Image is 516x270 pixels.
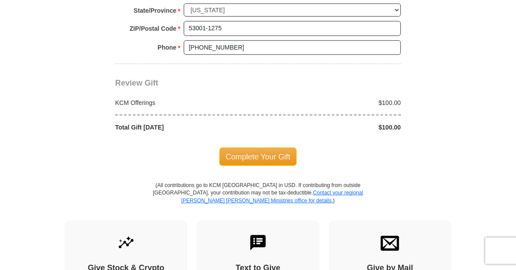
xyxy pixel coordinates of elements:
[258,123,406,132] div: $100.00
[130,22,177,35] strong: ZIP/Postal Code
[158,41,177,54] strong: Phone
[134,4,176,17] strong: State/Province
[117,234,135,252] img: give-by-stock.svg
[153,182,363,220] p: (All contributions go to KCM [GEOGRAPHIC_DATA] in USD. If contributing from outside [GEOGRAPHIC_D...
[219,148,297,166] span: Complete Your Gift
[181,190,363,203] a: Contact your regional [PERSON_NAME] [PERSON_NAME] Ministries office for details.
[381,234,399,252] img: envelope.svg
[111,98,258,107] div: KCM Offerings
[249,234,267,252] img: text-to-give.svg
[111,123,258,132] div: Total Gift [DATE]
[115,79,158,87] span: Review Gift
[258,98,406,107] div: $100.00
